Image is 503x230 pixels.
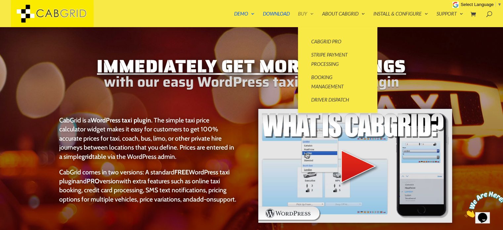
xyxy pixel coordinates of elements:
a: About CabGrid [322,11,365,27]
a: Download [263,11,290,27]
a: Booking Management [305,70,371,93]
a: Stripe Payment Processing [305,48,371,70]
iframe: chat widget [462,189,503,220]
strong: FREE [174,168,189,176]
a: CabGrid Pro [305,35,371,48]
strong: WordPress taxi plugin [91,116,151,124]
a: FREEWordPress taxi plugin [59,168,230,185]
span: Select Language [461,2,494,7]
a: Install & Configure [373,11,428,27]
a: Demo [234,11,255,27]
p: CabGrid is a . The simple taxi price calculator widget makes it easy for customers to get 100% ac... [59,116,237,168]
p: CabGrid comes in two versions: A standard and with extra features such as online taxi booking, cr... [59,168,237,204]
a: Select Language​ [461,2,502,7]
span: ▼ [497,2,502,7]
img: WordPress taxi booking plugin Intro Video [258,108,453,223]
h2: with our easy WordPress taxi booking plugin [50,79,453,88]
img: Chat attention grabber [3,3,44,29]
strong: PRO [87,177,100,185]
h1: Immediately Get More Bookings [50,57,453,79]
a: Driver Dispatch [305,93,371,106]
a: add-on [193,195,214,203]
strong: grid [82,153,92,161]
a: PROversion [87,177,119,185]
a: Buy [298,11,314,27]
a: WordPress taxi booking plugin Intro Video [258,218,453,225]
a: Support [437,11,463,27]
a: CabGrid Taxi Plugin [11,9,94,16]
